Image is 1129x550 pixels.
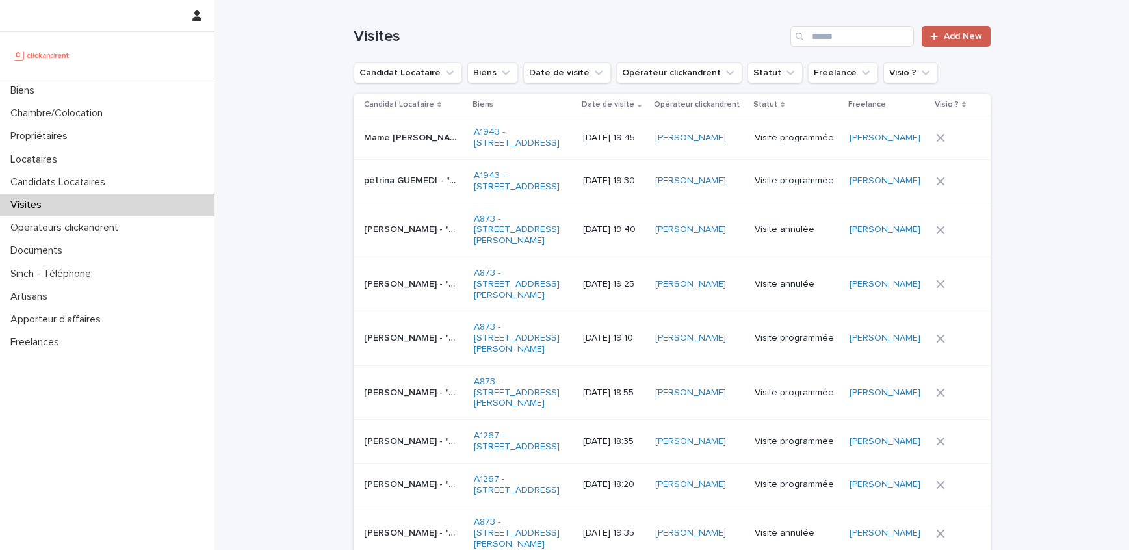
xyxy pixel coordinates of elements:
p: Visites [5,199,52,211]
button: Opérateur clickandrent [616,62,742,83]
p: [DATE] 19:30 [583,176,645,187]
a: [PERSON_NAME] [850,176,920,187]
p: Visite programmée [755,333,839,344]
p: Mame Faly niang ndiaye - "A1943 - 5 Square des Tilleuls, Noisy le Sec 93130" [364,130,460,144]
p: Lina Sbaï - "A873 - 76 Avenue de Rigny, Bry-sur-Marne 94360" [364,222,460,235]
a: A873 - [STREET_ADDRESS][PERSON_NAME] [474,517,567,549]
a: [PERSON_NAME] [850,479,920,490]
a: [PERSON_NAME] [655,479,726,490]
p: [DATE] 19:25 [583,279,645,290]
p: Visite programmée [755,133,839,144]
p: [DATE] 18:55 [583,387,645,399]
a: Add New [922,26,990,47]
button: Visio ? [883,62,938,83]
p: Visite programmée [755,436,839,447]
p: Visio ? [935,98,959,112]
a: A873 - [STREET_ADDRESS][PERSON_NAME] [474,214,567,246]
a: [PERSON_NAME] [850,528,920,539]
tr: Mame [PERSON_NAME] ndiaye - "A1943 - 5 Square des Tilleuls, Noisy le Sec 93130"Mame [PERSON_NAME]... [354,116,991,160]
p: Biens [5,85,45,97]
p: Date de visite [582,98,634,112]
p: Visite programmée [755,387,839,399]
p: [DATE] 18:20 [583,479,645,490]
span: Add New [944,32,982,41]
a: A1267 - [STREET_ADDRESS] [474,474,567,496]
tr: [PERSON_NAME] - "A1267 - [STREET_ADDRESS]"[PERSON_NAME] - "A1267 - [STREET_ADDRESS]" A1267 - [STR... [354,420,991,464]
button: Statut [747,62,803,83]
a: [PERSON_NAME] [655,279,726,290]
input: Search [790,26,914,47]
p: Chambre/Colocation [5,107,113,120]
p: Opérateur clickandrent [654,98,740,112]
a: [PERSON_NAME] [850,387,920,399]
p: Visite programmée [755,479,839,490]
a: [PERSON_NAME] [655,387,726,399]
tr: [PERSON_NAME] - "A873 - [STREET_ADDRESS][PERSON_NAME]"[PERSON_NAME] - "A873 - [STREET_ADDRESS][PE... [354,365,991,419]
a: [PERSON_NAME] [850,333,920,344]
p: Visite annulée [755,224,839,235]
p: Freelance [848,98,886,112]
p: Freelances [5,336,70,348]
p: Théo Dorey - "A873 - 76 Avenue de Rigny, Bry-sur-Marne 94360" [364,525,460,539]
p: Candidats Locataires [5,176,116,189]
a: A873 - [STREET_ADDRESS][PERSON_NAME] [474,322,567,354]
a: A873 - [STREET_ADDRESS][PERSON_NAME] [474,268,567,300]
p: Théo Dorey - "A873 - 76 Avenue de Rigny, Bry-sur-Marne 94360" [364,330,460,344]
a: [PERSON_NAME] [655,528,726,539]
button: Candidat Locataire [354,62,462,83]
p: Sinch - Téléphone [5,268,101,280]
p: Biens [473,98,493,112]
img: UCB0brd3T0yccxBKYDjQ [10,42,73,68]
tr: [PERSON_NAME] - "A873 - [STREET_ADDRESS][PERSON_NAME]"[PERSON_NAME] - "A873 - [STREET_ADDRESS][PE... [354,257,991,311]
tr: [PERSON_NAME] - "A873 - [STREET_ADDRESS][PERSON_NAME]"[PERSON_NAME] - "A873 - [STREET_ADDRESS][PE... [354,203,991,257]
p: Propriétaires [5,130,78,142]
a: [PERSON_NAME] [850,279,920,290]
button: Freelance [808,62,878,83]
p: Visite annulée [755,528,839,539]
button: Biens [467,62,518,83]
a: [PERSON_NAME] [655,224,726,235]
p: Visite programmée [755,176,839,187]
a: [PERSON_NAME] [655,133,726,144]
p: Locataires [5,153,68,166]
p: Artisans [5,291,58,303]
p: Saïdou Diop - "A1267 - 2 rue de Koufra, Boulogne-Billancourt 92100" [364,434,460,447]
p: Candidat Locataire [364,98,434,112]
a: A1943 - [STREET_ADDRESS] [474,127,567,149]
p: Apporteur d'affaires [5,313,111,326]
p: Visite annulée [755,279,839,290]
a: [PERSON_NAME] [850,436,920,447]
p: Statut [753,98,777,112]
p: Téné Cicolella-diallo - "A1267 - 2 rue de Koufra, Boulogne-Billancourt 92100" [364,477,460,490]
a: [PERSON_NAME] [655,176,726,187]
a: A1267 - [STREET_ADDRESS] [474,430,567,452]
p: [DATE] 18:35 [583,436,645,447]
p: Documents [5,244,73,257]
p: Loubna Mahdaouo - "A873 - 76 Avenue de Rigny, Bry-sur-Marne 94360" [364,276,460,290]
p: Operateurs clickandrent [5,222,129,234]
h1: Visites [354,27,786,46]
p: [DATE] 19:45 [583,133,645,144]
a: A873 - [STREET_ADDRESS][PERSON_NAME] [474,376,567,409]
button: Date de visite [523,62,611,83]
a: [PERSON_NAME] [850,224,920,235]
tr: pétrina GUEMEDI - "A1943 - 5 Square des Tilleuls, Noisy le Sec 93130"pétrina GUEMEDI - "A1943 - 5... [354,159,991,203]
p: [DATE] 19:35 [583,528,645,539]
p: Fedi Ben ali - "A873 - 76 Avenue de Rigny, Bry-sur-Marne 94360" [364,385,460,399]
a: [PERSON_NAME] [655,436,726,447]
p: [DATE] 19:10 [583,333,645,344]
p: [DATE] 19:40 [583,224,645,235]
p: pétrina GUEMEDI - "A1943 - 5 Square des Tilleuls, Noisy le Sec 93130" [364,173,460,187]
tr: [PERSON_NAME] - "A873 - [STREET_ADDRESS][PERSON_NAME]"[PERSON_NAME] - "A873 - [STREET_ADDRESS][PE... [354,311,991,365]
a: [PERSON_NAME] [655,333,726,344]
a: [PERSON_NAME] [850,133,920,144]
tr: [PERSON_NAME] - "A1267 - [STREET_ADDRESS]"[PERSON_NAME] - "A1267 - [STREET_ADDRESS]" A1267 - [STR... [354,463,991,506]
a: A1943 - [STREET_ADDRESS] [474,170,567,192]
